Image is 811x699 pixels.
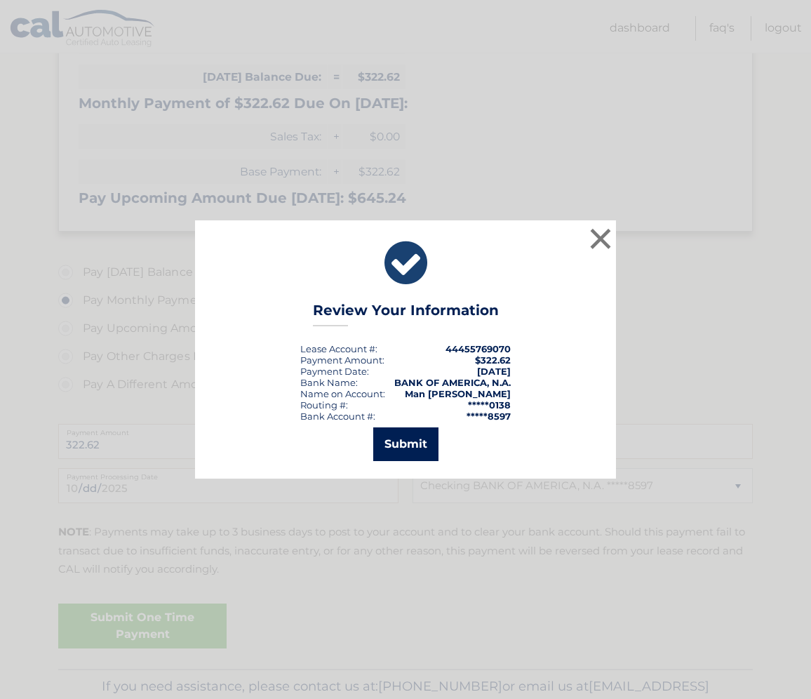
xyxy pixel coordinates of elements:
[313,302,499,326] h3: Review Your Information
[477,366,511,377] span: [DATE]
[300,388,385,399] div: Name on Account:
[300,354,384,366] div: Payment Amount:
[405,388,511,399] strong: Man [PERSON_NAME]
[587,225,615,253] button: ×
[394,377,511,388] strong: BANK OF AMERICA, N.A.
[475,354,511,366] span: $322.62
[445,343,511,354] strong: 44455769070
[300,399,348,411] div: Routing #:
[300,411,375,422] div: Bank Account #:
[300,366,367,377] span: Payment Date
[373,427,438,461] button: Submit
[300,343,377,354] div: Lease Account #:
[300,366,369,377] div: :
[300,377,358,388] div: Bank Name:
